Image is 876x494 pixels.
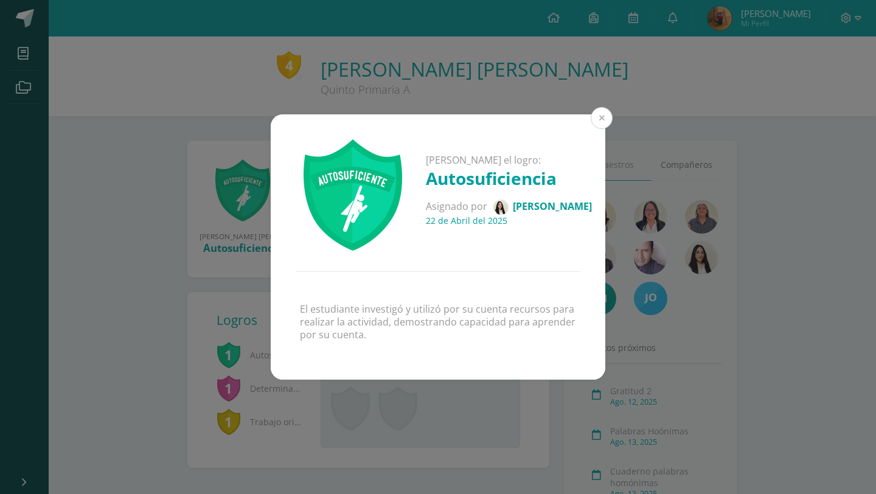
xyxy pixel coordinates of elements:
[591,107,613,129] button: Close (Esc)
[513,200,592,213] span: [PERSON_NAME]
[426,215,592,226] h4: 22 de Abril del 2025
[426,154,592,167] p: [PERSON_NAME] el logro:
[426,167,592,190] h1: Autosuficiencia
[300,303,576,341] p: El estudiante investigó y utilizó por su cuenta recursos para realizar la actividad, demostrando ...
[426,200,592,215] p: Asignado por
[493,200,509,215] img: 9e1ba65d84f534cbfa5e66b8e298fdfb.png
